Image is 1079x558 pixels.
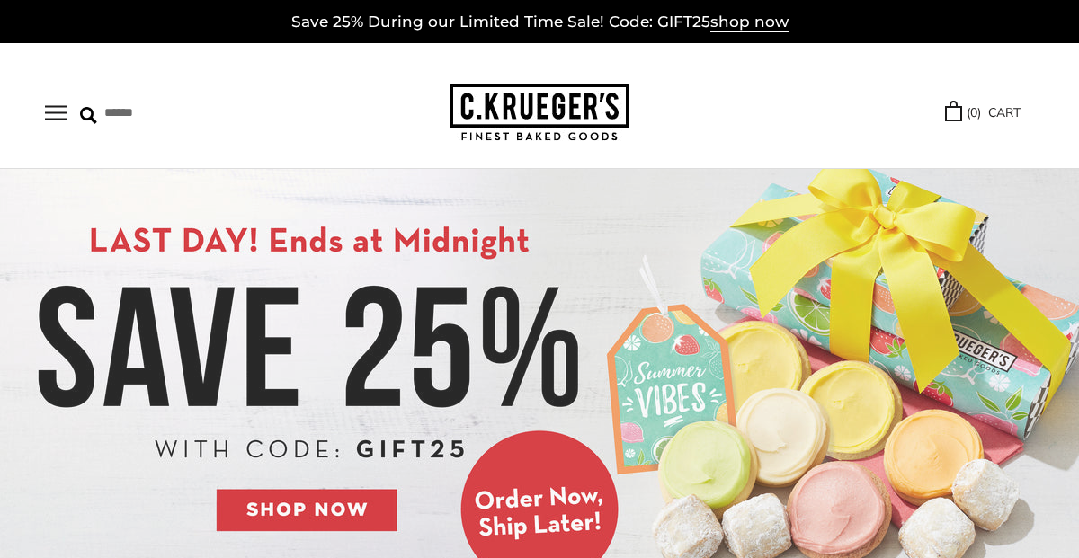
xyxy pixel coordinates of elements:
a: (0) CART [945,102,1021,123]
img: C.KRUEGER'S [450,84,629,142]
img: Search [80,107,97,124]
button: Open navigation [45,105,67,120]
a: Save 25% During our Limited Time Sale! Code: GIFT25shop now [291,13,789,32]
input: Search [80,99,284,127]
span: shop now [710,13,789,32]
